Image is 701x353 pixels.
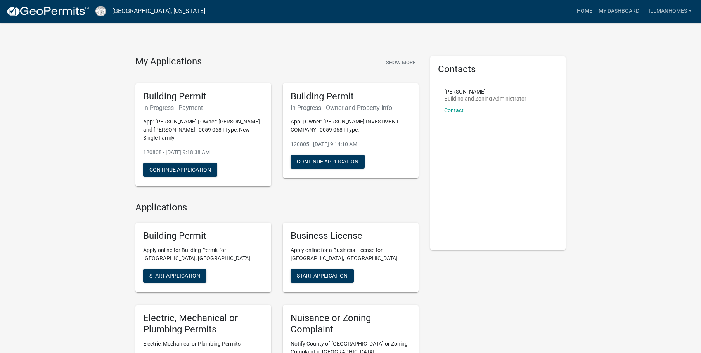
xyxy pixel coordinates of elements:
p: Apply online for a Business License for [GEOGRAPHIC_DATA], [GEOGRAPHIC_DATA] [291,246,411,263]
p: 120808 - [DATE] 9:18:38 AM [143,148,263,157]
a: [GEOGRAPHIC_DATA], [US_STATE] [112,5,205,18]
h5: Electric, Mechanical or Plumbing Permits [143,313,263,335]
h5: Nuisance or Zoning Complaint [291,313,411,335]
p: [PERSON_NAME] [444,89,526,94]
h4: My Applications [135,56,202,68]
button: Continue Application [143,163,217,177]
p: 120805 - [DATE] 9:14:10 AM [291,140,411,148]
button: Start Application [291,269,354,283]
span: Start Application [149,273,200,279]
p: Electric, Mechanical or Plumbing Permits [143,340,263,348]
h6: In Progress - Owner and Property Info [291,104,411,111]
p: Apply online for Building Permit for [GEOGRAPHIC_DATA], [GEOGRAPHIC_DATA] [143,246,263,263]
button: Show More [383,56,419,69]
h5: Building Permit [291,91,411,102]
a: My Dashboard [595,4,642,19]
h6: In Progress - Payment [143,104,263,111]
button: Start Application [143,269,206,283]
span: Start Application [297,273,348,279]
h5: Contacts [438,64,558,75]
img: Cook County, Georgia [95,6,106,16]
h5: Business License [291,230,411,242]
p: App: [PERSON_NAME] | Owner: [PERSON_NAME] and [PERSON_NAME] | 0059 068 | Type: New Single Family [143,118,263,142]
h4: Applications [135,202,419,213]
h5: Building Permit [143,91,263,102]
p: Building and Zoning Administrator [444,96,526,101]
a: tillmanhomes [642,4,695,19]
a: Contact [444,107,464,113]
h5: Building Permit [143,230,263,242]
a: Home [574,4,595,19]
p: App: | Owner: [PERSON_NAME] INVESTMENT COMPANY | 0059 068 | Type: [291,118,411,134]
button: Continue Application [291,155,365,169]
